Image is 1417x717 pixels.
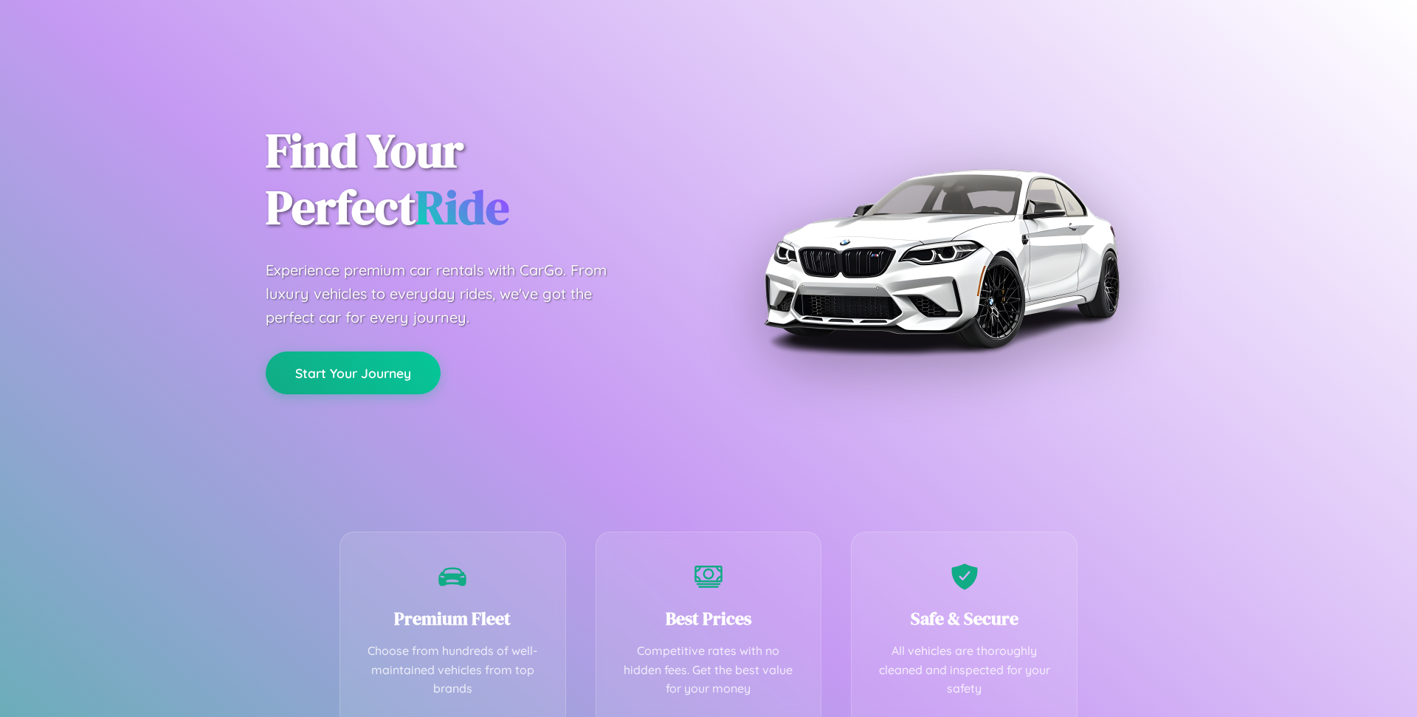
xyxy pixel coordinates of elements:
button: Start Your Journey [266,351,441,394]
p: All vehicles are thoroughly cleaned and inspected for your safety [874,642,1055,699]
img: Premium BMW car rental vehicle [756,74,1125,443]
p: Experience premium car rentals with CarGo. From luxury vehicles to everyday rides, we've got the ... [266,258,635,329]
p: Choose from hundreds of well-maintained vehicles from top brands [362,642,543,699]
h1: Find Your Perfect [266,123,686,236]
h3: Safe & Secure [874,606,1055,631]
h3: Premium Fleet [362,606,543,631]
p: Competitive rates with no hidden fees. Get the best value for your money [618,642,799,699]
span: Ride [416,175,509,239]
h3: Best Prices [618,606,799,631]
